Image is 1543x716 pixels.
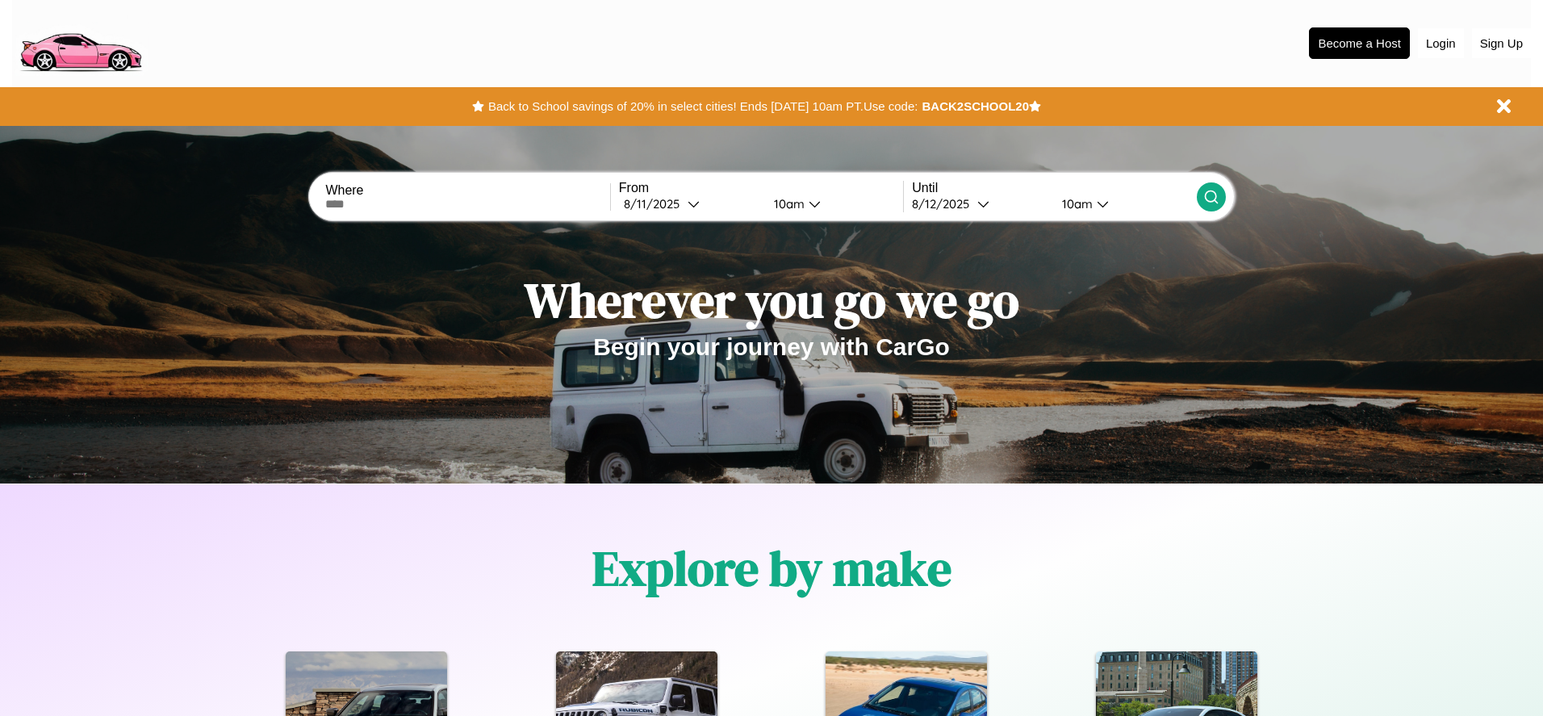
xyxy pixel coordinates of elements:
button: Sign Up [1472,28,1531,58]
button: Back to School savings of 20% in select cities! Ends [DATE] 10am PT.Use code: [484,95,922,118]
b: BACK2SCHOOL20 [922,99,1029,113]
label: From [619,181,903,195]
img: logo [12,8,148,76]
h1: Explore by make [592,535,951,601]
label: Where [325,183,609,198]
button: 10am [1049,195,1196,212]
button: Login [1418,28,1464,58]
div: 10am [766,196,809,211]
button: 10am [761,195,903,212]
button: Become a Host [1309,27,1410,59]
div: 10am [1054,196,1097,211]
div: 8 / 11 / 2025 [624,196,688,211]
div: 8 / 12 / 2025 [912,196,977,211]
label: Until [912,181,1196,195]
button: 8/11/2025 [619,195,761,212]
